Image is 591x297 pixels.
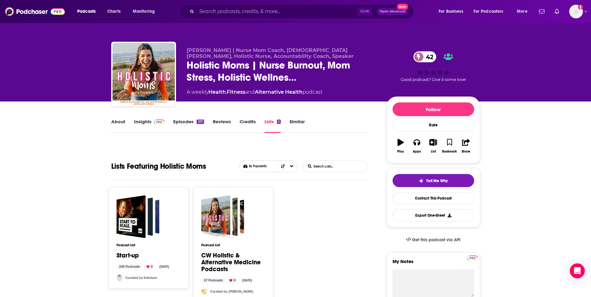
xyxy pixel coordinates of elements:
[512,7,535,16] button: open menu
[569,5,583,18] span: Logged in as BerkMarc
[103,7,124,16] a: Charts
[578,5,583,10] svg: Add a profile image
[201,195,244,238] a: CW Holistic & Alternative Medicine Podcasts
[133,7,155,16] span: Monitoring
[117,275,123,281] img: Ketchum
[128,7,163,16] button: open menu
[441,135,458,157] button: Bookmark
[265,119,281,133] a: Lists2
[201,243,265,247] h3: Podcast List
[240,119,256,133] a: Credits
[154,120,165,125] img: Podchaser Pro
[185,4,420,19] div: Search podcasts, credits, & more...
[412,237,460,243] span: Get this podcast via API
[393,258,474,269] label: My Notes
[393,135,409,157] button: Play
[569,5,583,18] img: User Profile
[552,6,562,17] a: Show notifications dropdown
[393,174,474,187] button: tell me why sparkleTell Me Why
[393,192,474,204] a: Contact This Podcast
[397,150,404,153] div: Play
[413,150,421,153] div: Apps
[393,119,474,131] div: Rate
[73,7,104,16] button: open menu
[569,5,583,18] button: Show profile menu
[401,77,466,82] span: Good podcast? Give it some love!
[227,89,245,95] a: Fitness
[187,47,354,59] span: [PERSON_NAME] | Nurse Mom Coach, [DEMOGRAPHIC_DATA][PERSON_NAME], Holistic Nurse, Accountability ...
[409,135,425,157] button: Apps
[397,4,408,10] span: New
[357,7,372,16] span: Ctrl K
[111,160,206,172] h1: Lists Featuring Holistic Moms
[117,252,139,259] a: Start-up
[227,278,238,283] div: 0
[77,7,96,16] span: Podcasts
[5,6,65,17] img: Podchaser - Follow, Share and Rate Podcasts
[434,7,471,16] button: open menu
[380,10,406,13] span: Open Advanced
[240,278,255,283] div: [DATE]
[134,119,165,133] a: InsightsPodchaser Pro
[474,7,503,16] span: For Podcasters
[201,252,265,273] a: CW Holistic & Alternative Medicine Podcasts
[173,119,204,133] a: Episodes201
[144,264,155,270] div: 0
[401,232,466,247] a: Get this podcast via API
[187,88,322,96] div: A weekly podcast
[570,263,585,278] div: Open Intercom Messenger
[387,47,480,86] div: 42Good podcast? Give it some love!
[413,51,436,62] a: 42
[107,7,121,16] span: Charts
[201,278,225,283] div: 37 Podcasts
[201,288,207,295] img: K2Krupp
[420,51,436,62] span: 42
[111,119,125,133] a: About
[125,276,157,280] a: Curated by Ketchum
[239,160,297,172] button: Choose List sort
[469,7,512,16] button: open menu
[536,6,547,17] a: Show notifications dropdown
[517,7,527,16] span: More
[467,256,478,261] img: Podchaser Pro
[157,264,172,270] div: [DATE]
[458,135,474,157] button: Share
[117,264,142,270] div: 245 Podcasts
[226,89,227,95] span: ,
[419,178,424,183] img: tell me why sparkle
[439,7,463,16] span: For Business
[208,89,226,95] a: Health
[117,243,181,247] h3: Podcast List
[245,89,255,95] span: and
[289,119,305,133] a: Similar
[425,135,441,157] button: List
[277,120,281,124] div: 2
[377,8,408,15] button: Open AdvancedNew
[467,255,478,261] a: Pro website
[213,119,231,133] a: Reviews
[112,43,175,105] img: Holistic Moms | Nurse Burnout, Mom Stress, Holistic Wellness, Stress Management, Caregiver, Anxio...
[462,150,470,153] div: Share
[255,89,303,95] a: Alternative Health
[249,164,289,168] span: By Popularity
[442,150,457,153] div: Bookmark
[393,102,474,116] button: Follow
[117,195,160,238] a: Start-up
[197,7,357,16] input: Search podcasts, credits, & more...
[210,290,253,294] a: Curated by [PERSON_NAME]
[431,150,436,153] div: List
[197,120,204,124] div: 201
[393,209,474,221] button: Export One-Sheet
[426,178,448,183] span: Tell Me Why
